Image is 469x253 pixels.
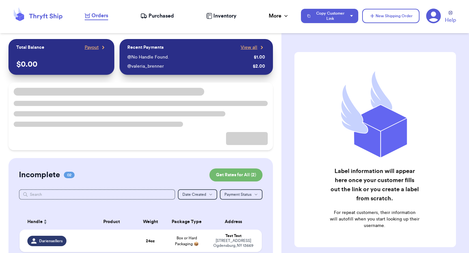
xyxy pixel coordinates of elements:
input: Search [19,189,175,200]
div: @ No Handle Found. [127,54,251,60]
div: More [269,12,289,20]
p: Recent Payments [127,44,163,51]
button: Date Created [178,189,217,200]
button: New Shipping Order [362,9,419,23]
div: [STREET_ADDRESS] Ogdensburg , NY 13669 [212,238,254,248]
span: View all [241,44,257,51]
span: Payment Status [224,193,251,196]
strong: 24 oz [146,239,155,243]
div: Test Test [212,233,254,238]
span: Box or Hard Packaging 📦 [175,236,199,246]
p: For repeat customers, their information will autofill when you start looking up their username. [330,209,419,229]
span: Inventory [213,12,236,20]
a: View all [241,44,265,51]
th: Product [87,214,136,230]
th: Package Type [165,214,208,230]
span: Payout [85,44,99,51]
span: Orders [92,12,108,20]
a: Orders [85,12,108,20]
button: Get Rates for All (2) [209,168,263,181]
span: Date Created [182,193,206,196]
span: Help [445,16,456,24]
h2: Incomplete [19,170,60,180]
h2: Label information will appear here once your customer fills out the link or you create a label fr... [330,166,419,203]
button: Copy Customer Link [301,9,358,23]
button: Payment Status [220,189,263,200]
p: Total Balance [16,44,44,51]
div: $ 2.00 [253,63,265,70]
span: Dariensellers [39,238,63,244]
a: Payout [85,44,107,51]
span: 02 [64,172,75,178]
th: Weight [136,214,165,230]
div: @ valeria_brenner [127,63,250,70]
th: Address [208,214,262,230]
div: $ 1.00 [254,54,265,60]
span: Purchased [149,12,174,20]
a: Inventory [206,12,236,20]
button: Sort ascending [43,218,48,226]
a: Purchased [140,12,174,20]
p: $ 0.00 [16,59,107,70]
a: Help [445,11,456,24]
span: Handle [27,219,43,225]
